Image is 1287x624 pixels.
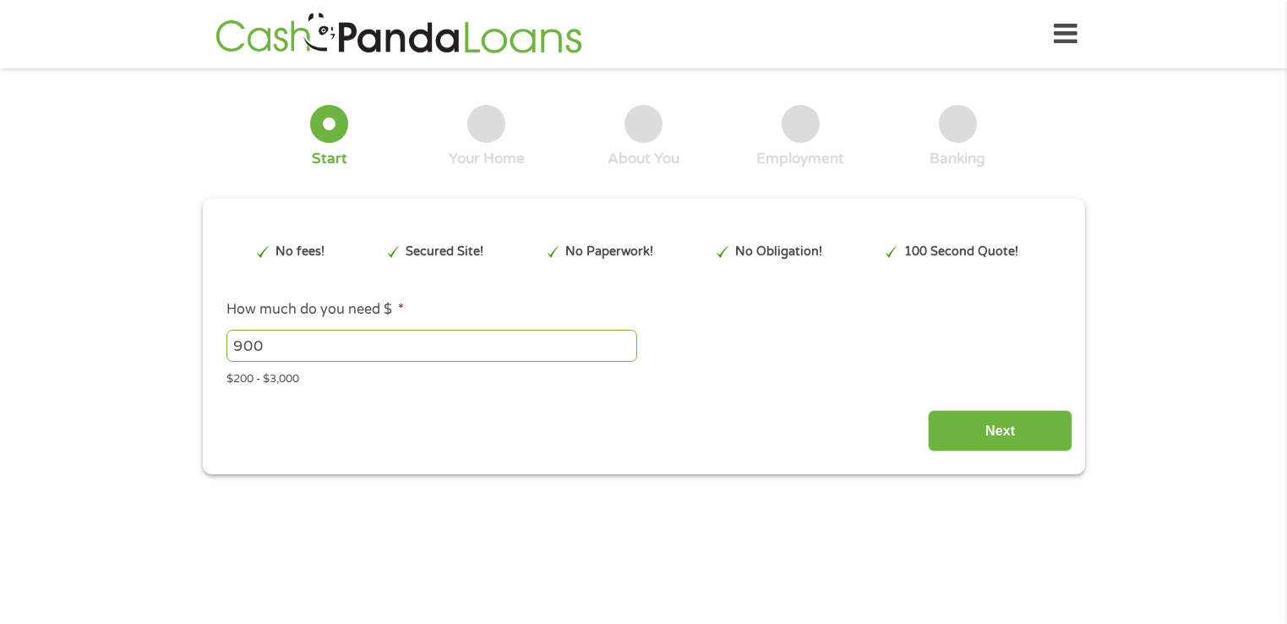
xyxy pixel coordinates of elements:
img: GetLoanNow Logo [210,10,587,58]
p: Secured Site! [406,243,483,261]
div: $200 - $3,000 [226,365,1060,388]
p: No Obligation! [735,243,822,261]
div: About You [608,150,679,168]
p: No fees! [275,243,324,261]
div: Start [312,150,347,168]
div: Your Home [449,150,525,168]
p: 100 Second Quote! [904,243,1018,261]
p: No Paperwork! [565,243,653,261]
div: Employment [756,150,844,168]
div: Banking [930,150,985,168]
input: Next [928,410,1072,452]
label: How much do you need $ [226,301,404,319]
